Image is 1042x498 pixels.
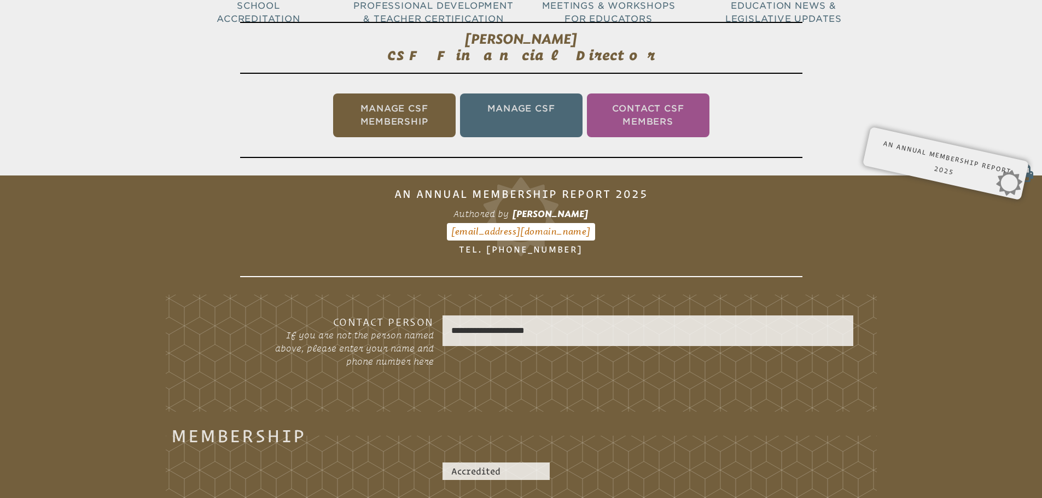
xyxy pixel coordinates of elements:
span: CSF Financial Director [387,48,655,63]
legend: Membership [171,429,306,442]
h1: An Annual Membership Report 2025 [240,180,802,277]
li: Manage CSF [460,93,583,137]
p: Accredited [451,465,541,478]
span: Meetings & Workshops for Educators [542,1,676,24]
span: Education News & Legislative Updates [725,1,842,24]
li: Manage CSF Membership [333,93,456,137]
li: Contact CSF Members [587,93,709,137]
p: If you are not the person named above, please enter your name and phone number here [259,329,434,368]
span: School Accreditation [217,1,300,24]
h3: Contact Person [259,315,434,329]
span: Professional Development & Teacher Certification [353,1,513,24]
